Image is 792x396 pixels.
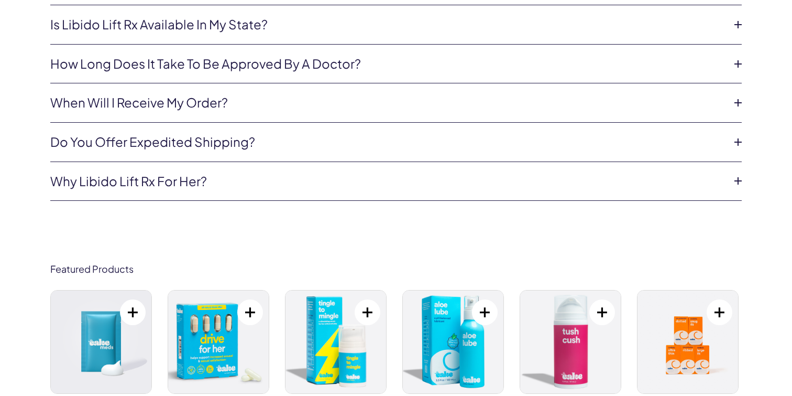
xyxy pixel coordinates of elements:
[168,291,269,393] img: drive for her
[637,291,738,393] img: Cake Condoms
[50,94,725,112] a: When will I receive my order?
[520,291,621,393] img: Tush Cush – 3.3 oz
[50,16,725,34] a: Is Libido Lift Rx available in my state?
[50,133,725,151] a: Do you offer expedited shipping?
[285,291,386,393] img: Tingle To Mingle – .5 oz
[50,55,725,73] a: How long does it take to be approved by a doctor?
[51,291,151,393] img: O-Cream Rx for Her
[403,291,503,393] img: Aloe Lube – 3.3 oz
[50,173,725,190] a: Why Libido Lift Rx For Her?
